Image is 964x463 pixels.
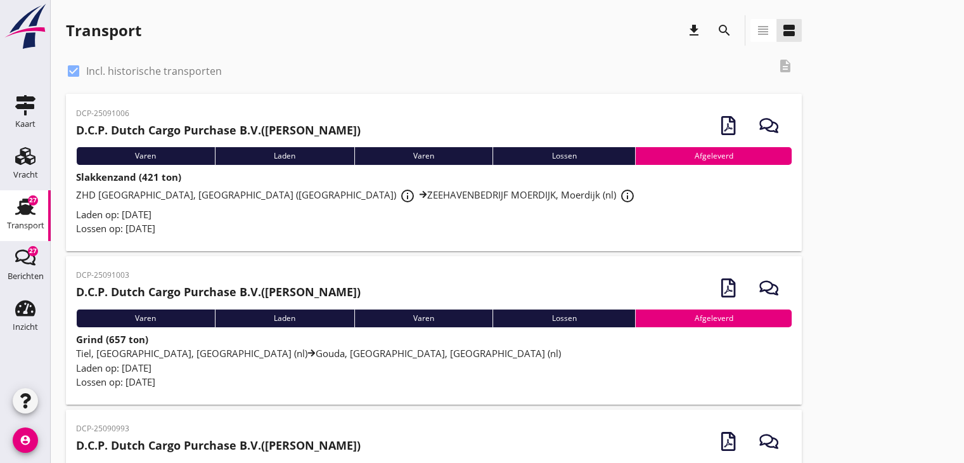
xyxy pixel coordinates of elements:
i: view_agenda [781,23,797,38]
strong: D.C.P. Dutch Cargo Purchase B.V. [76,284,261,299]
div: Kaart [15,120,35,128]
span: Lossen op: [DATE] [76,375,155,388]
div: Varen [354,147,493,165]
i: download [686,23,702,38]
div: Transport [66,20,141,41]
div: Laden [215,147,354,165]
a: DCP-25091006D.C.P. Dutch Cargo Purchase B.V.([PERSON_NAME])VarenLadenVarenLossenAfgeleverdSlakken... [66,94,802,251]
i: account_circle [13,427,38,453]
span: Lossen op: [DATE] [76,222,155,235]
strong: Grind (657 ton) [76,333,148,346]
div: Varen [76,310,215,327]
span: ZHD [GEOGRAPHIC_DATA], [GEOGRAPHIC_DATA] ([GEOGRAPHIC_DATA]) ZEEHAVENBEDRIJF MOERDIJK, Moerdijk (nl) [76,188,639,201]
div: 27 [28,246,38,256]
i: view_headline [755,23,771,38]
h2: ([PERSON_NAME]) [76,284,361,301]
p: DCP-25091006 [76,108,361,119]
div: Laden [215,310,354,327]
p: DCP-25091003 [76,270,361,281]
div: Vracht [13,171,38,179]
div: Afgeleverd [635,147,792,165]
label: Incl. historische transporten [86,65,222,77]
img: logo-small.a267ee39.svg [3,3,48,50]
span: Laden op: [DATE] [76,362,151,374]
span: Laden op: [DATE] [76,208,151,221]
div: Varen [76,147,215,165]
strong: D.C.P. Dutch Cargo Purchase B.V. [76,122,261,138]
h2: ([PERSON_NAME]) [76,122,361,139]
div: Inzicht [13,323,38,331]
div: Berichten [8,272,44,280]
div: Transport [7,221,44,230]
strong: Slakkenzand (421 ton) [76,171,181,183]
i: info_outline [620,188,635,204]
span: Tiel, [GEOGRAPHIC_DATA], [GEOGRAPHIC_DATA] (nl) Gouda, [GEOGRAPHIC_DATA], [GEOGRAPHIC_DATA] (nl) [76,347,561,360]
div: Lossen [492,310,635,327]
strong: D.C.P. Dutch Cargo Purchase B.V. [76,438,261,453]
p: DCP-25090993 [76,423,361,434]
div: Varen [354,310,493,327]
h2: ([PERSON_NAME]) [76,437,361,454]
div: Lossen [492,147,635,165]
i: info_outline [400,188,415,204]
i: search [717,23,732,38]
a: DCP-25091003D.C.P. Dutch Cargo Purchase B.V.([PERSON_NAME])VarenLadenVarenLossenAfgeleverdGrind (... [66,256,802,405]
div: 27 [28,195,38,205]
div: Afgeleverd [635,310,792,327]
